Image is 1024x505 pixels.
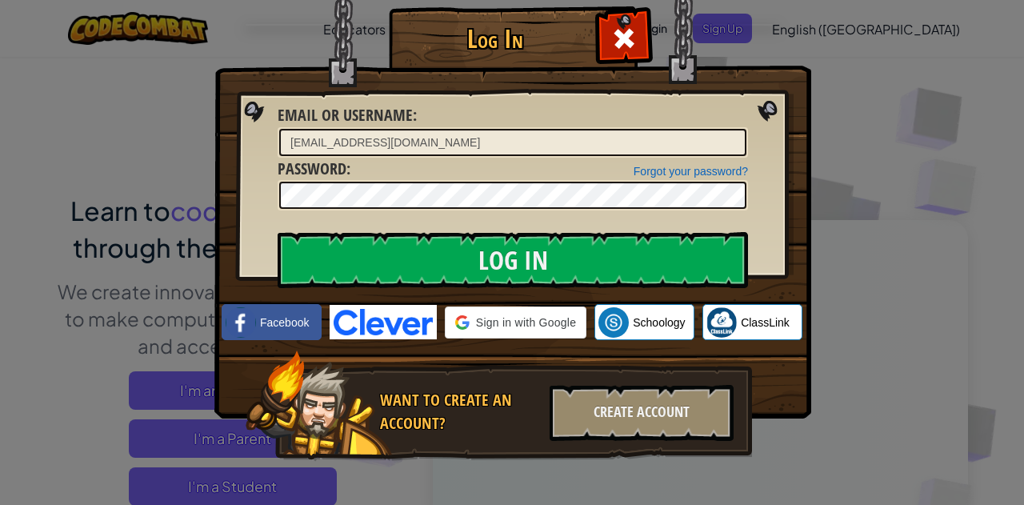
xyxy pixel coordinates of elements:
div: Create Account [550,385,734,441]
span: ClassLink [741,315,790,331]
a: Forgot your password? [634,165,748,178]
input: Log In [278,232,748,288]
img: schoology.png [598,307,629,338]
div: Sign in with Google [445,307,586,339]
span: Password [278,158,346,179]
label: : [278,104,417,127]
span: Email or Username [278,104,413,126]
img: classlink-logo-small.png [706,307,737,338]
img: clever-logo-blue.png [330,305,437,339]
h1: Log In [393,25,597,53]
span: Facebook [260,315,309,331]
span: Schoology [633,315,685,331]
img: facebook_small.png [226,307,256,338]
label: : [278,158,350,181]
div: Want to create an account? [380,389,540,435]
span: Sign in with Google [476,315,576,331]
